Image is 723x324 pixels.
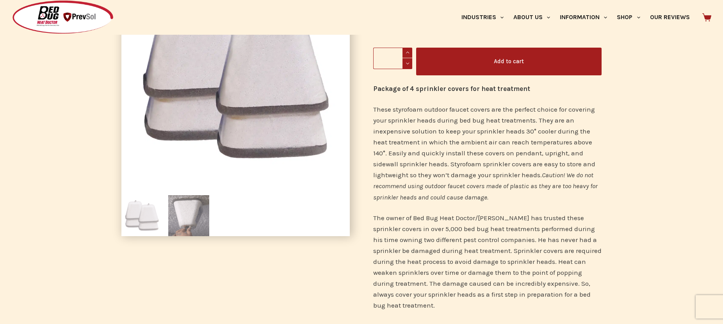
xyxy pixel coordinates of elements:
[373,104,602,202] p: These styrofoam outdoor faucet covers are the perfect choice for covering your sprinkler heads du...
[373,85,530,93] strong: Package of 4 sprinkler covers for heat treatment
[373,48,412,69] input: Product quantity
[373,171,598,201] em: We do not recommend using outdoor faucet covers made of plastic as they are too heavy for sprinkl...
[121,195,162,236] img: Four styrofoam sprinkler head covers
[168,195,209,236] img: Sprinkler head cover being attached
[6,3,30,27] button: Open LiveChat chat widget
[373,212,602,311] p: The owner of Bed Bug Heat Doctor/[PERSON_NAME] has trusted these sprinkler covers in over 5,000 b...
[416,48,602,75] button: Add to cart
[542,171,565,179] em: Caution!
